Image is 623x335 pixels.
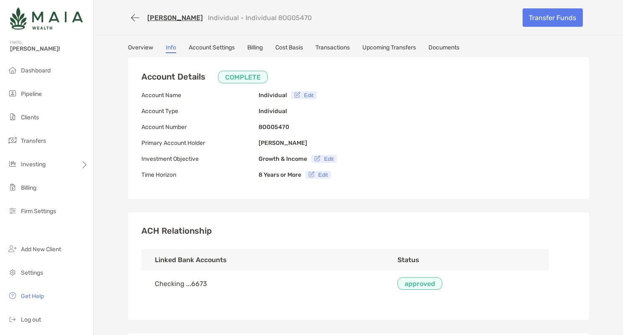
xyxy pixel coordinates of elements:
[147,14,203,22] a: [PERSON_NAME]
[141,271,384,296] td: Checking ...6673
[8,314,18,324] img: logout icon
[21,67,51,74] span: Dashboard
[8,159,18,169] img: investing icon
[523,8,583,27] a: Transfer Funds
[189,44,235,53] a: Account Settings
[21,90,42,98] span: Pipeline
[291,91,317,99] button: Edit
[141,106,259,116] p: Account Type
[8,88,18,98] img: pipeline icon
[259,108,287,115] b: Individual
[315,44,350,53] a: Transactions
[141,249,384,271] th: Linked Bank Accounts
[8,244,18,254] img: add_new_client icon
[8,65,18,75] img: dashboard icon
[141,138,259,148] p: Primary Account Holder
[405,278,435,289] p: approved
[21,184,36,191] span: Billing
[166,44,176,53] a: Info
[259,155,307,162] b: Growth & Income
[305,171,331,179] button: Edit
[259,92,287,99] b: Individual
[225,72,261,82] p: COMPLETE
[259,171,301,178] b: 8 Years or More
[8,112,18,122] img: clients icon
[21,161,46,168] span: Investing
[21,316,41,323] span: Log out
[21,293,44,300] span: Get Help
[384,249,549,271] th: Status
[141,90,259,100] p: Account Name
[247,44,263,53] a: Billing
[21,137,46,144] span: Transfers
[141,154,259,164] p: Investment Objective
[21,269,43,276] span: Settings
[275,44,303,53] a: Cost Basis
[10,45,88,52] span: [PERSON_NAME]!
[21,114,39,121] span: Clients
[8,135,18,145] img: transfers icon
[21,246,61,253] span: Add New Client
[8,291,18,301] img: get-help icon
[259,139,307,147] b: [PERSON_NAME]
[10,3,83,33] img: Zoe Logo
[141,170,259,180] p: Time Horizon
[208,14,312,22] p: Individual - Individual 8OG05470
[8,182,18,192] img: billing icon
[141,122,259,132] p: Account Number
[259,124,289,131] b: 8OG05470
[311,155,337,163] button: Edit
[21,208,56,215] span: Firm Settings
[8,206,18,216] img: firm-settings icon
[141,71,268,83] h3: Account Details
[141,226,576,236] h3: ACH Relationship
[362,44,416,53] a: Upcoming Transfers
[428,44,459,53] a: Documents
[128,44,153,53] a: Overview
[8,267,18,277] img: settings icon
